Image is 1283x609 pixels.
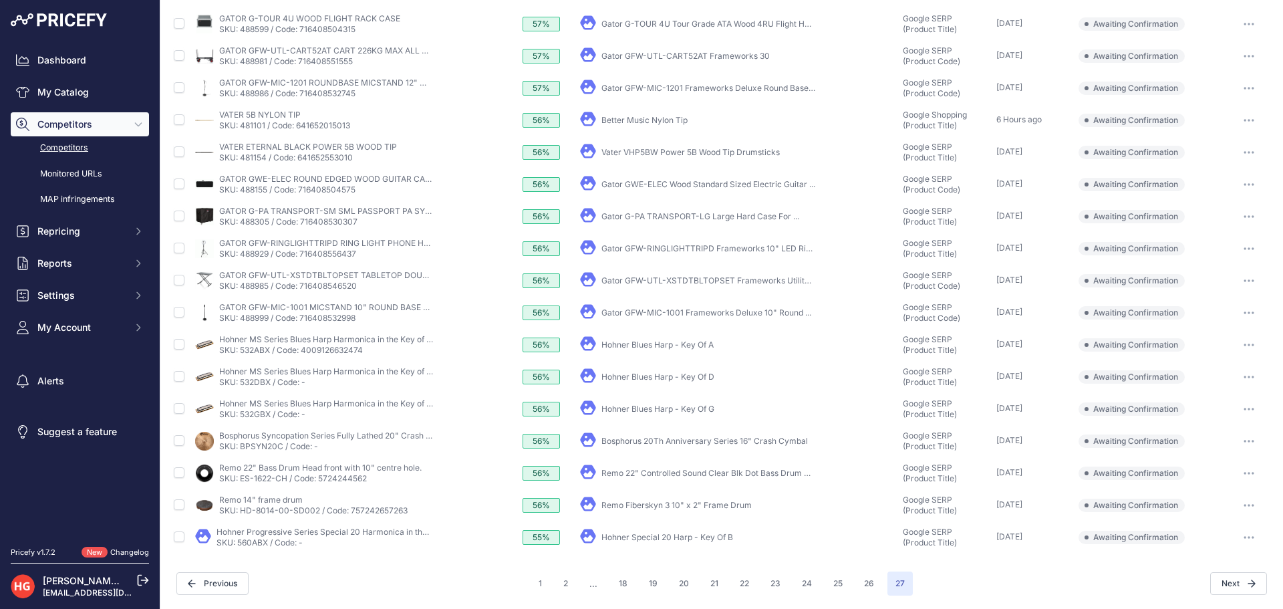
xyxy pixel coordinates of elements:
[11,369,149,393] a: Alerts
[219,152,353,162] a: SKU: 481154 / Code: 641652553010
[601,500,752,510] a: Remo Fiberskyn 3 10" x 2" Frame Drum
[996,50,1022,60] span: [DATE]
[996,178,1022,189] span: [DATE]
[555,572,576,596] button: Go to page 2
[11,136,149,160] a: Competitors
[11,251,149,275] button: Reports
[176,572,249,595] button: Previous
[601,372,714,382] a: Hohner Blues Harp - Key Of D
[601,436,808,446] a: Bosphorus 20Th Anniversary Series 16" Crash Cymbal
[903,110,967,130] span: Google Shopping (Product Title)
[996,211,1022,221] span: [DATE]
[903,366,957,387] span: Google SERP (Product Title)
[11,547,55,558] div: Pricefy v1.7.2
[996,467,1022,477] span: [DATE]
[856,572,882,596] button: Go to page 26
[219,313,355,323] a: SKU: 488999 / Code: 716408532998
[219,409,305,419] a: SKU: 532GBX / Code: -
[1079,17,1185,31] span: Awaiting Confirmation
[523,306,560,320] div: 56%
[996,499,1022,509] span: [DATE]
[219,473,367,483] a: SKU: ES-1622-CH / Code: 5724244562
[523,209,560,224] div: 56%
[903,13,957,34] span: Google SERP (Product Title)
[37,118,125,131] span: Competitors
[217,527,465,537] a: Hohner Progressive Series Special 20 Harmonica in the Key of Ab
[523,466,560,481] div: 56%
[523,402,560,416] div: 56%
[996,371,1022,381] span: [DATE]
[1079,210,1185,223] span: Awaiting Confirmation
[1079,82,1185,95] span: Awaiting Confirmation
[523,177,560,192] div: 56%
[217,537,303,547] a: SKU: 560ABX / Code: -
[996,339,1022,349] span: [DATE]
[110,547,149,557] a: Changelog
[611,572,635,596] button: Go to page 18
[219,281,357,291] a: SKU: 488985 / Code: 716408546520
[996,403,1022,413] span: [DATE]
[601,147,780,157] a: Vater VHP5BW Power 5B Wood Tip Drumsticks
[903,174,960,195] span: Google SERP (Product Code)
[219,238,482,248] a: GATOR GFW-RINGLIGHTTRIPD RING LIGHT PHONE HOLDER TRIPOD
[219,249,356,259] a: SKU: 488929 / Code: 716408556437
[11,420,149,444] a: Suggest a feature
[903,463,957,483] span: Google SERP (Product Title)
[11,316,149,340] button: My Account
[1079,242,1185,255] span: Awaiting Confirmation
[1079,114,1185,127] span: Awaiting Confirmation
[219,398,437,408] a: Hohner MS Series Blues Harp Harmonica in the Key of Gb
[1079,338,1185,352] span: Awaiting Confirmation
[219,78,464,88] a: GATOR GFW-MIC-1201 ROUNDBASE MICSTAND 12" W/CLUTCH
[601,51,770,61] a: Gator GFW-UTL-CART52AT Frameworks 30
[671,572,697,596] button: Go to page 20
[523,113,560,128] div: 56%
[903,78,960,98] span: Google SERP (Product Code)
[903,142,957,162] span: Google SERP (Product Title)
[702,572,726,596] button: Go to page 21
[1079,178,1185,191] span: Awaiting Confirmation
[219,56,353,66] a: SKU: 488981 / Code: 716408551555
[1079,370,1185,384] span: Awaiting Confirmation
[601,243,823,253] a: Gator GFW-RINGLIGHTTRIPD Frameworks 10" LED Ring ...
[601,532,733,542] a: Hohner Special 20 Harp - Key Of B
[523,370,560,384] div: 56%
[219,334,436,344] a: Hohner MS Series Blues Harp Harmonica in the Key of Ab
[11,48,149,531] nav: Sidebar
[1079,146,1185,159] span: Awaiting Confirmation
[219,377,305,387] a: SKU: 532DBX / Code: -
[1079,499,1185,512] span: Awaiting Confirmation
[523,338,560,352] div: 56%
[903,495,957,515] span: Google SERP (Product Title)
[825,572,851,596] button: Go to page 25
[732,572,757,596] button: Go to page 22
[601,19,825,29] a: Gator G-TOUR 4U Tour Grade ATA Wood 4RU Flight Hard ...
[996,435,1022,445] span: [DATE]
[37,321,125,334] span: My Account
[219,88,355,98] a: SKU: 488986 / Code: 716408532745
[996,307,1022,317] span: [DATE]
[219,270,472,280] a: GATOR GFW-UTL-XSTDTBLTOPSET TABLETOP DOUBLEX STAND
[1210,572,1267,595] span: Next
[219,463,422,473] a: Remo 22" Bass Drum Head front with 10" centre hole.
[82,547,108,558] span: New
[641,572,666,596] button: Go to page 19
[762,572,789,596] button: Go to page 23
[219,505,408,515] a: SKU: HD-8014-00-SD002 / Code: 757242657263
[43,575,154,586] a: [PERSON_NAME] Guitars
[996,18,1022,28] span: [DATE]
[523,49,560,64] div: 57%
[11,219,149,243] button: Repricing
[523,17,560,31] div: 57%
[581,572,605,596] span: ...
[219,174,435,184] a: GATOR GWE-ELEC ROUND EDGED WOOD GUITAR CASE
[903,527,957,547] span: Google SERP (Product Title)
[43,588,182,598] a: [EMAIL_ADDRESS][DOMAIN_NAME]
[11,80,149,104] a: My Catalog
[219,302,457,312] a: GATOR GFW-MIC-1001 MICSTAND 10" ROUND BASE CLUTCH
[523,241,560,256] div: 56%
[794,572,820,596] button: Go to page 24
[531,572,550,596] button: Go to page 1
[37,225,125,238] span: Repricing
[1079,274,1185,287] span: Awaiting Confirmation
